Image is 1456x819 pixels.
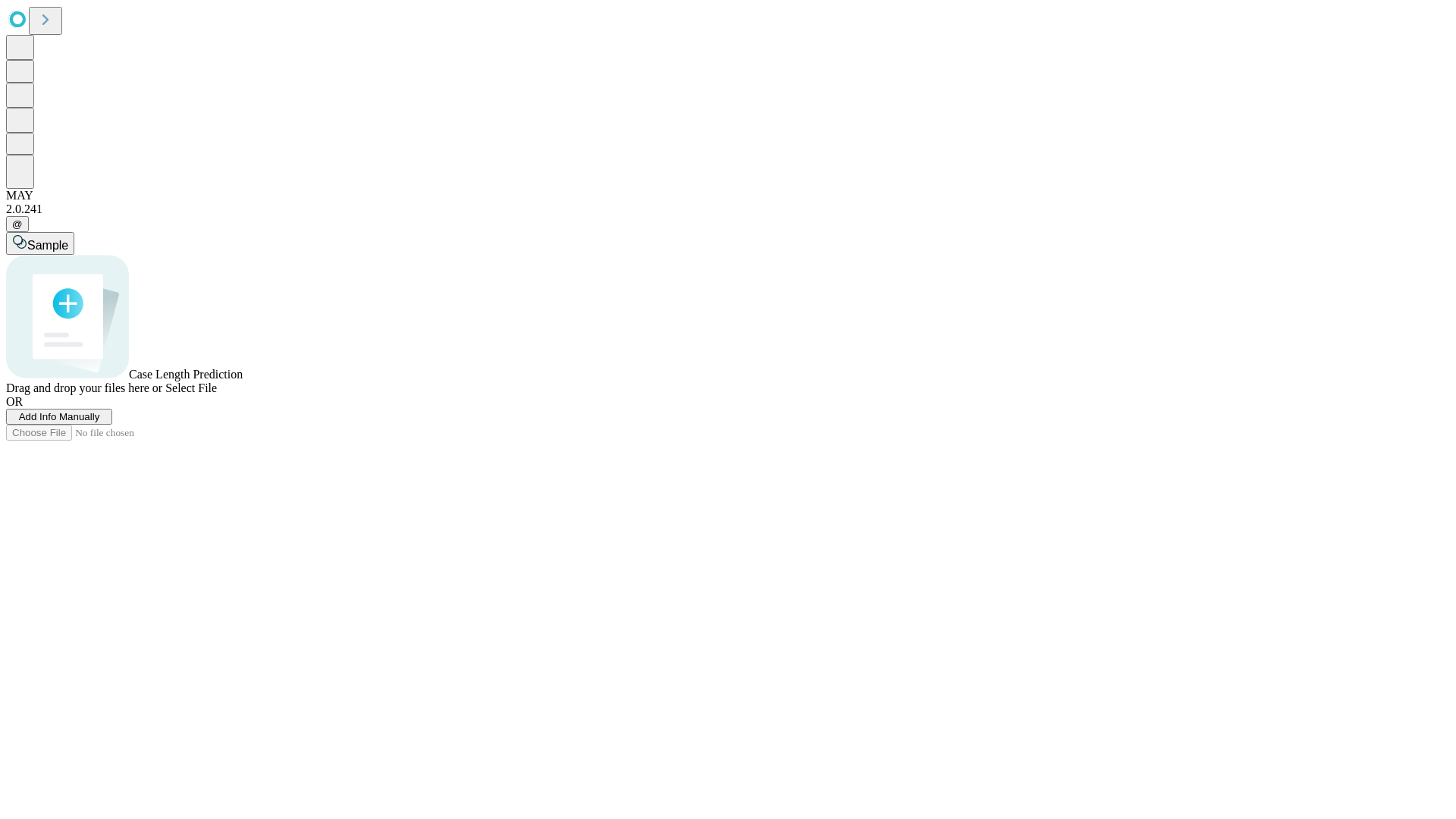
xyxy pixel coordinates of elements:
span: Add Info Manually [19,411,100,422]
span: @ [12,218,23,230]
span: OR [6,395,23,408]
span: Select File [165,381,217,394]
button: @ [6,216,29,232]
span: Case Length Prediction [129,368,243,381]
button: Add Info Manually [6,409,112,425]
div: MAY [6,189,1450,202]
div: 2.0.241 [6,202,1450,216]
span: Sample [27,239,68,252]
button: Sample [6,232,74,255]
span: Drag and drop your files here or [6,381,162,394]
